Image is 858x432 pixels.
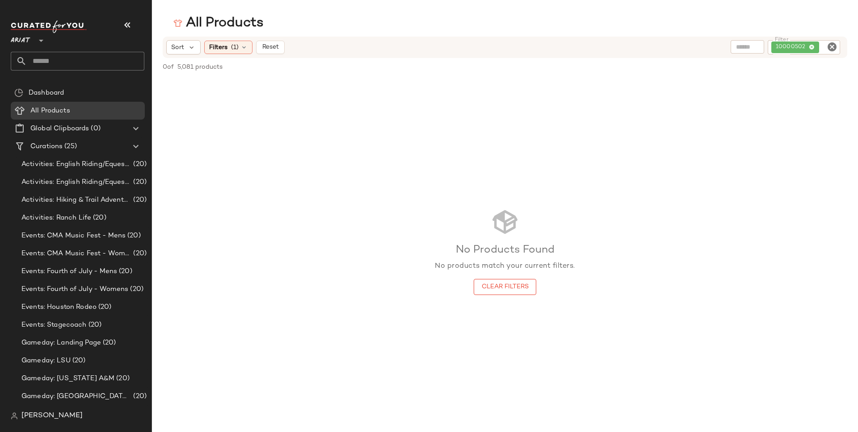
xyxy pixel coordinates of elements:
[827,42,837,52] i: Clear Filter
[117,266,132,277] span: (20)
[173,19,182,28] img: svg%3e
[21,159,131,170] span: Activities: English Riding/Equestrian - Men's
[11,30,30,46] span: Ariat
[97,302,112,312] span: (20)
[63,141,77,152] span: (25)
[131,159,147,170] span: (20)
[21,302,97,312] span: Events: Houston Rodeo
[21,213,91,223] span: Activities: Ranch Life
[128,284,143,295] span: (20)
[89,124,100,134] span: (0)
[11,412,18,420] img: svg%3e
[21,320,87,330] span: Events: Stagecoach
[11,21,87,33] img: cfy_white_logo.C9jOOHJF.svg
[14,88,23,97] img: svg%3e
[21,195,131,205] span: Activities: Hiking & Trail Adventures
[231,43,239,52] span: (1)
[21,391,131,402] span: Gameday: [GEOGRAPHIC_DATA][US_STATE]
[481,283,529,291] span: Clear Filters
[87,320,102,330] span: (20)
[131,391,147,402] span: (20)
[71,356,86,366] span: (20)
[30,124,89,134] span: Global Clipboards
[209,43,227,52] span: Filters
[435,243,575,258] h3: No Products Found
[91,213,106,223] span: (20)
[21,284,128,295] span: Events: Fourth of July - Womens
[101,338,116,348] span: (20)
[474,279,536,295] button: Clear Filters
[163,62,174,72] span: 0 of
[21,338,101,348] span: Gameday: Landing Page
[256,41,285,54] button: Reset
[114,374,130,384] span: (20)
[177,62,223,72] span: 5,081 products
[776,43,809,51] span: 10000502
[21,177,131,187] span: Activities: English Riding/Equestrian - Women's
[21,356,71,366] span: Gameday: LSU
[30,106,70,116] span: All Products
[131,177,147,187] span: (20)
[21,374,114,384] span: Gameday: [US_STATE] A&M
[21,266,117,277] span: Events: Fourth of July - Mens
[21,411,83,421] span: [PERSON_NAME]
[126,231,141,241] span: (20)
[131,249,147,259] span: (20)
[21,231,126,241] span: Events: CMA Music Fest - Mens
[21,249,131,259] span: Events: CMA Music Fest - Womens
[29,88,64,98] span: Dashboard
[173,14,264,32] div: All Products
[30,141,63,152] span: Curations
[171,43,184,52] span: Sort
[261,44,278,51] span: Reset
[131,195,147,205] span: (20)
[435,261,575,272] p: No products match your current filters.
